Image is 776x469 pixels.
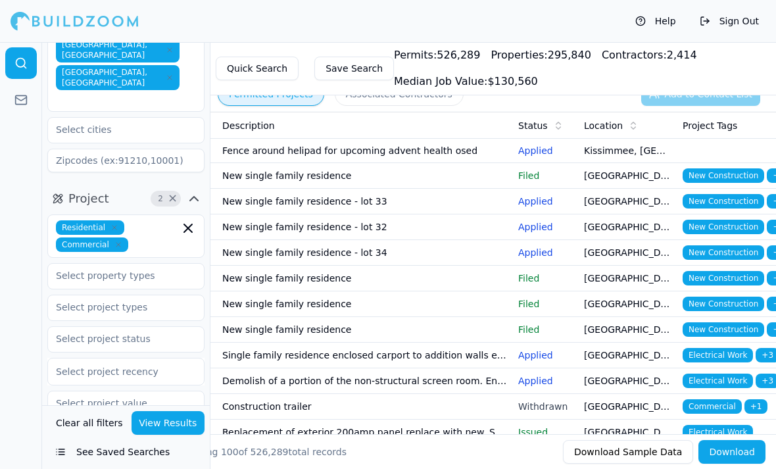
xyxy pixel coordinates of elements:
[518,297,573,310] p: Filed
[222,119,275,132] span: Description
[217,420,513,445] td: Replacement of exterior 200amp panel replace with new. Surge protector. Service cable. Circuitry ...
[56,220,124,235] span: Residential
[584,119,623,132] span: Location
[132,411,205,435] button: View Results
[518,400,573,413] p: Withdrawn
[579,240,677,266] td: [GEOGRAPHIC_DATA], [GEOGRAPHIC_DATA]
[683,374,753,388] span: Electrical Work
[579,368,677,394] td: [GEOGRAPHIC_DATA], [GEOGRAPHIC_DATA]
[491,47,591,63] div: 295,840
[251,447,289,457] span: 526,289
[217,214,513,240] td: New single family residence - lot 32
[47,149,205,172] input: Zipcodes (ex:91210,10001)
[579,343,677,368] td: [GEOGRAPHIC_DATA], [GEOGRAPHIC_DATA]
[217,139,513,163] td: Fence around helipad for upcoming advent health osed
[579,420,677,445] td: [GEOGRAPHIC_DATA], [GEOGRAPHIC_DATA]
[518,220,573,234] p: Applied
[518,195,573,208] p: Applied
[217,343,513,368] td: Single family residence enclosed carport to addition walls electrical and plumbing
[53,411,126,435] button: Clear all filters
[563,440,693,464] button: Download Sample Data
[217,317,513,343] td: New single family residence
[698,440,765,464] button: Download
[579,214,677,240] td: [GEOGRAPHIC_DATA], [GEOGRAPHIC_DATA]
[47,188,205,209] button: Project2Clear Project filters
[579,139,677,163] td: Kissimmee, [GEOGRAPHIC_DATA]
[48,391,187,415] input: Select project value
[579,317,677,343] td: [GEOGRAPHIC_DATA], [GEOGRAPHIC_DATA]
[683,168,764,183] span: New Construction
[683,119,737,132] span: Project Tags
[579,394,677,420] td: [GEOGRAPHIC_DATA], [GEOGRAPHIC_DATA]
[394,49,437,61] span: Permits:
[48,327,187,351] input: Select project status
[683,220,764,234] span: New Construction
[602,49,667,61] span: Contractors:
[683,348,753,362] span: Electrical Work
[68,189,109,208] span: Project
[48,264,187,287] input: Select property types
[518,169,573,182] p: Filed
[56,237,128,252] span: Commercial
[56,37,180,62] span: [GEOGRAPHIC_DATA], [GEOGRAPHIC_DATA]
[518,426,573,439] p: Issued
[693,11,765,32] button: Sign Out
[518,272,573,285] p: Filed
[179,445,347,458] div: Showing of total records
[518,349,573,362] p: Applied
[216,57,299,80] button: Quick Search
[394,75,487,87] span: Median Job Value:
[314,57,394,80] button: Save Search
[221,447,239,457] span: 100
[579,266,677,291] td: [GEOGRAPHIC_DATA], [GEOGRAPHIC_DATA]
[168,195,178,202] span: Clear Project filters
[579,163,677,189] td: [GEOGRAPHIC_DATA], [GEOGRAPHIC_DATA]
[217,189,513,214] td: New single family residence - lot 33
[683,245,764,260] span: New Construction
[602,47,697,63] div: 2,414
[579,189,677,214] td: [GEOGRAPHIC_DATA], [GEOGRAPHIC_DATA]
[683,194,764,209] span: New Construction
[518,119,548,132] span: Status
[579,291,677,317] td: [GEOGRAPHIC_DATA], [GEOGRAPHIC_DATA]
[394,47,480,63] div: 526,289
[217,368,513,394] td: Demolish of a portion of the non-structural screen room. Enclosing a portion of the existing lana...
[56,65,180,90] span: [GEOGRAPHIC_DATA], [GEOGRAPHIC_DATA]
[683,271,764,285] span: New Construction
[518,246,573,259] p: Applied
[491,49,547,61] span: Properties:
[217,240,513,266] td: New single family residence - lot 34
[48,295,187,319] input: Select project types
[683,399,742,414] span: Commercial
[154,192,167,205] span: 2
[683,297,764,311] span: New Construction
[394,74,538,89] div: $ 130,560
[217,266,513,291] td: New single family residence
[744,399,768,414] span: + 1
[518,144,573,157] p: Applied
[683,322,764,337] span: New Construction
[518,323,573,336] p: Filed
[518,374,573,387] p: Applied
[217,163,513,189] td: New single family residence
[217,394,513,420] td: Construction trailer
[683,425,753,439] span: Electrical Work
[48,118,187,141] input: Select cities
[47,440,205,464] button: See Saved Searches
[217,291,513,317] td: New single family residence
[629,11,683,32] button: Help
